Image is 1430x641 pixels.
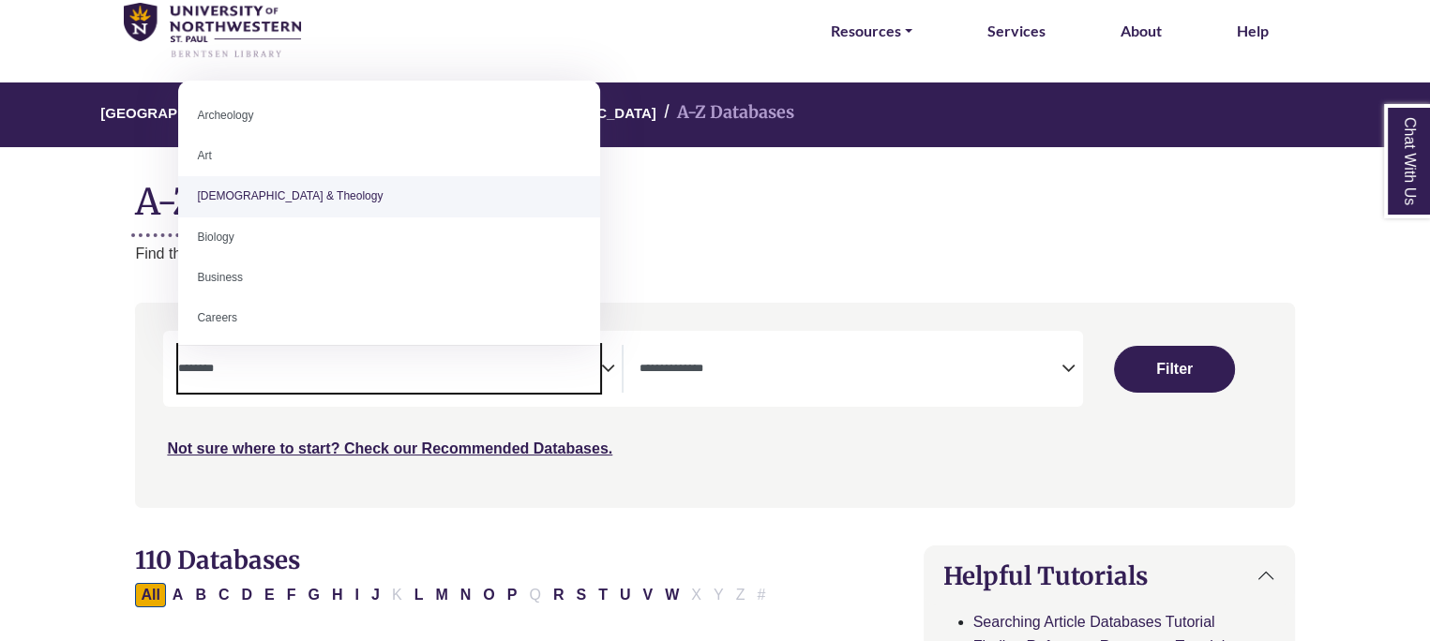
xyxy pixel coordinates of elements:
[236,583,259,607] button: Filter Results D
[326,583,349,607] button: Filter Results H
[639,363,1061,378] textarea: Search
[178,96,600,136] li: Archeology
[281,583,302,607] button: Filter Results F
[100,102,369,121] a: [GEOGRAPHIC_DATA][PERSON_NAME]
[124,3,301,59] img: library_home
[1114,346,1235,393] button: Submit for Search Results
[548,583,570,607] button: Filter Results R
[135,82,1294,147] nav: breadcrumb
[987,19,1046,43] a: Services
[570,583,592,607] button: Filter Results S
[167,583,189,607] button: Filter Results A
[429,583,453,607] button: Filter Results M
[502,583,523,607] button: Filter Results P
[303,583,325,607] button: Filter Results G
[409,583,429,607] button: Filter Results L
[477,583,500,607] button: Filter Results O
[637,583,658,607] button: Filter Results V
[178,298,600,338] li: Careers
[178,136,600,176] li: Art
[593,583,613,607] button: Filter Results T
[656,99,794,127] li: A-Z Databases
[135,242,1294,266] p: Find the best library databases for your research.
[178,258,600,298] li: Business
[925,546,1294,605] button: Helpful Tutorials
[135,166,1294,223] h1: A-Z Databases
[135,544,300,575] span: 110 Databases
[259,583,280,607] button: Filter Results E
[178,176,600,216] li: [DEMOGRAPHIC_DATA] & Theology
[189,583,212,607] button: Filter Results B
[614,583,637,607] button: Filter Results U
[973,614,1215,630] a: Searching Article Databases Tutorial
[659,583,685,607] button: Filter Results W
[135,583,165,607] button: All
[1121,19,1162,43] a: About
[167,440,612,456] a: Not sure where to start? Check our Recommended Databases.
[135,303,1294,507] nav: Search filters
[831,19,912,43] a: Resources
[213,583,235,607] button: Filter Results C
[455,583,477,607] button: Filter Results N
[350,583,365,607] button: Filter Results I
[178,217,600,258] li: Biology
[135,586,773,602] div: Alpha-list to filter by first letter of database name
[1237,19,1269,43] a: Help
[366,583,385,607] button: Filter Results J
[178,363,600,378] textarea: Search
